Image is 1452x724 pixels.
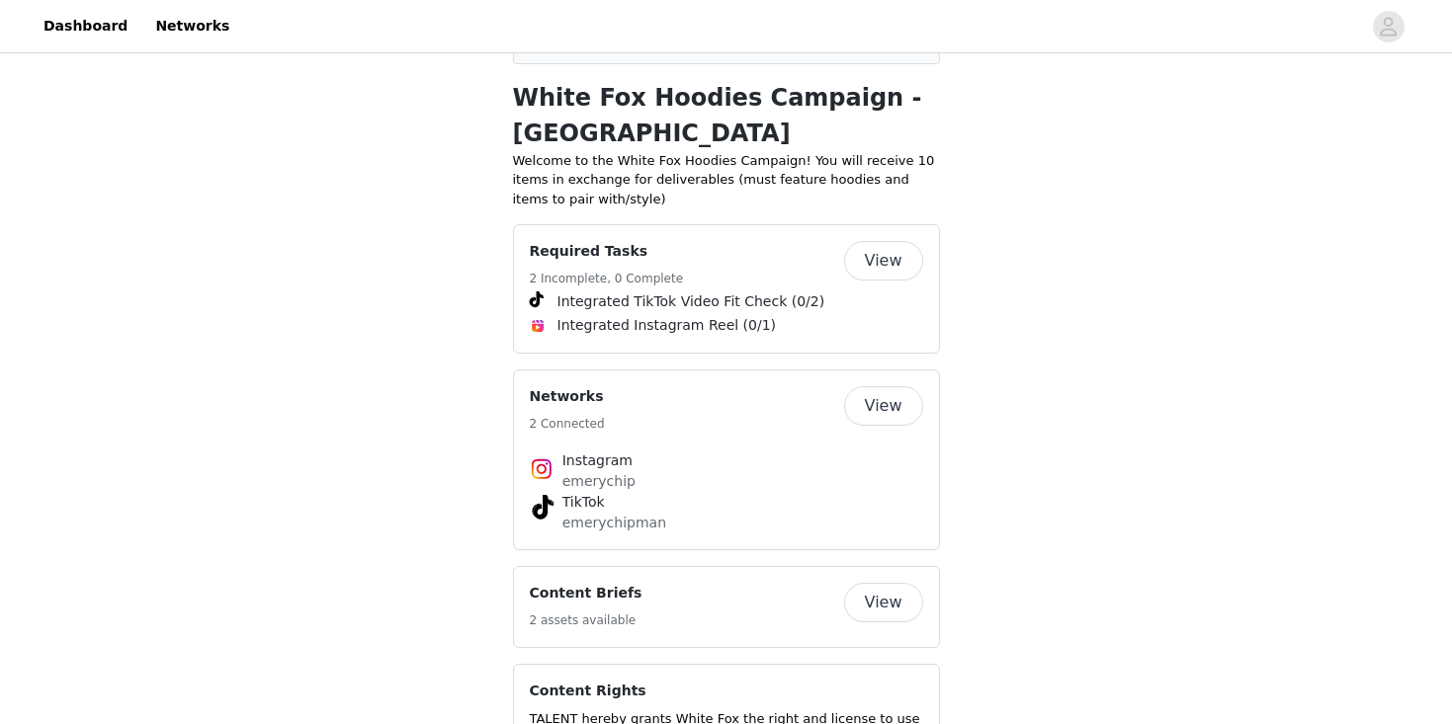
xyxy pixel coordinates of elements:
a: Dashboard [32,4,139,48]
h4: Content Rights [530,681,646,701]
h4: Required Tasks [530,241,684,262]
p: Welcome to the White Fox Hoodies Campaign! You will receive 10 items in exchange for deliverables... [513,151,940,209]
h5: 2 assets available [530,611,642,629]
div: Content Briefs [513,566,940,648]
button: View [844,241,923,281]
button: View [844,583,923,622]
span: Integrated TikTok Video Fit Check (0/2) [557,291,825,312]
div: Required Tasks [513,224,940,354]
h4: Networks [530,386,605,407]
h5: 2 Incomplete, 0 Complete [530,270,684,287]
p: emerychip [562,471,891,492]
h4: Instagram [562,450,891,471]
img: Instagram Icon [530,457,554,481]
div: avatar [1379,11,1398,42]
button: View [844,386,923,426]
span: Integrated Instagram Reel (0/1) [557,315,777,336]
h5: 2 Connected [530,415,605,433]
div: Networks [513,369,940,550]
img: Instagram Reels Icon [530,318,546,334]
h4: Content Briefs [530,583,642,603]
h4: TikTok [562,492,891,513]
p: emerychipman [562,513,891,533]
h1: White Fox Hoodies Campaign - [GEOGRAPHIC_DATA] [513,80,940,151]
a: Networks [143,4,241,48]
